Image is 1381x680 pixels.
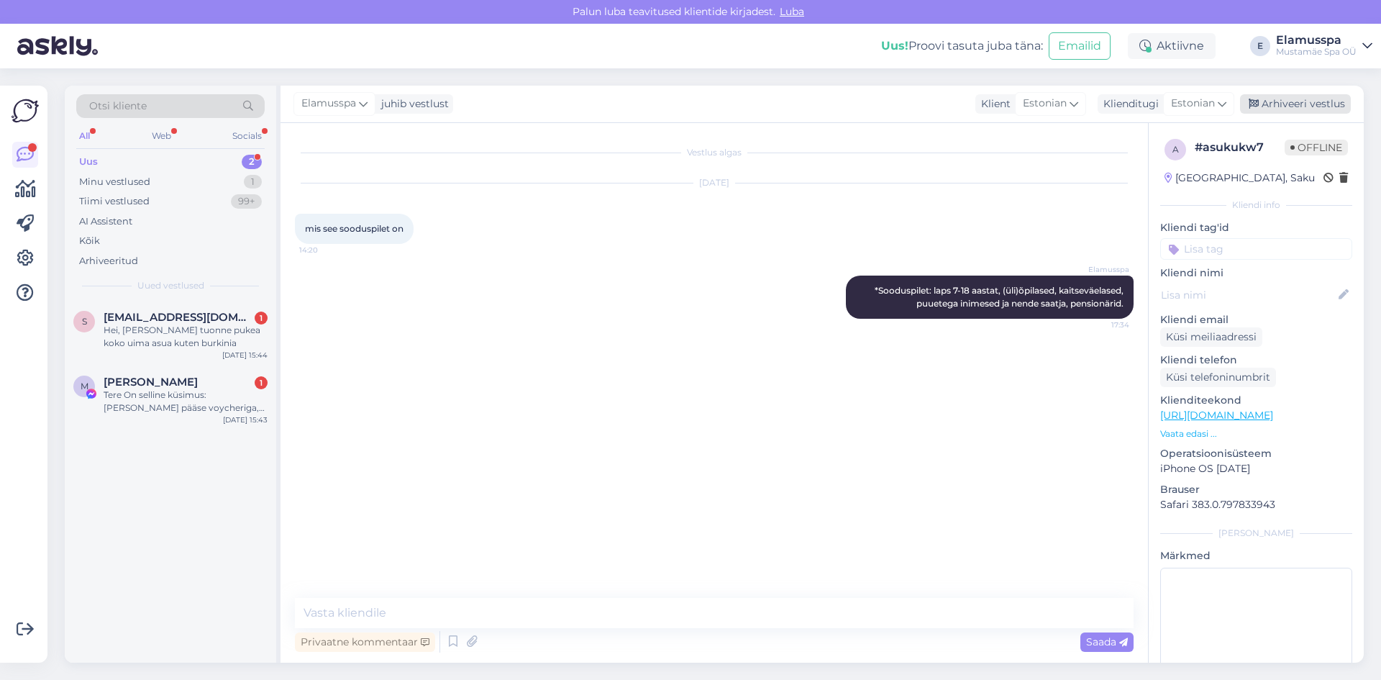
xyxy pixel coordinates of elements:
span: Elamusspa [301,96,356,112]
span: 14:20 [299,245,353,255]
input: Lisa nimi [1161,287,1336,303]
button: Emailid [1049,32,1111,60]
div: Mustamäe Spa OÜ [1276,46,1357,58]
div: 99+ [231,194,262,209]
div: [DATE] [295,176,1134,189]
p: Klienditeekond [1160,393,1352,408]
span: M [81,381,88,391]
div: 1 [244,175,262,189]
div: Arhiveeritud [79,254,138,268]
div: [DATE] 15:43 [223,414,268,425]
div: 1 [255,376,268,389]
span: Estonian [1171,96,1215,112]
div: Elamusspa [1276,35,1357,46]
div: juhib vestlust [375,96,449,112]
p: Vaata edasi ... [1160,427,1352,440]
div: Privaatne kommentaar [295,633,435,652]
p: Kliendi nimi [1160,266,1352,281]
span: Uued vestlused [137,279,204,292]
div: Web [149,127,174,145]
span: Estonian [1023,96,1067,112]
p: Safari 383.0.797833943 [1160,497,1352,512]
p: Brauser [1160,482,1352,497]
div: Socials [229,127,265,145]
div: Proovi tasuta juba täna: [881,37,1043,55]
div: E [1250,36,1270,56]
div: [PERSON_NAME] [1160,527,1352,540]
div: Küsi telefoninumbrit [1160,368,1276,387]
div: AI Assistent [79,214,132,229]
span: a [1172,144,1179,155]
div: Vestlus algas [295,146,1134,159]
div: Arhiveeri vestlus [1240,94,1351,114]
span: silahmuzaeva@icloud.com [104,311,253,324]
div: Kliendi info [1160,199,1352,212]
img: Askly Logo [12,97,39,124]
span: Otsi kliente [89,99,147,114]
a: ElamusspaMustamäe Spa OÜ [1276,35,1372,58]
div: Küsi meiliaadressi [1160,327,1262,347]
span: Marina Pv [104,376,198,389]
div: Tiimi vestlused [79,194,150,209]
span: 17:34 [1075,319,1129,330]
a: [URL][DOMAIN_NAME] [1160,409,1273,422]
p: Kliendi tag'id [1160,220,1352,235]
div: Hei, [PERSON_NAME] tuonne pukea koko uima asua kuten burkinia [104,324,268,350]
div: Klient [975,96,1011,112]
div: [GEOGRAPHIC_DATA], Saku [1164,171,1315,186]
span: Saada [1086,635,1128,648]
span: mis see sooduspilet on [305,223,404,234]
div: [DATE] 15:44 [222,350,268,361]
span: Luba [775,5,808,18]
div: Aktiivne [1128,33,1216,59]
div: Tere On selline küsimus: [PERSON_NAME] pääse voycheriga, kas jõusaal on ka sees? [104,389,268,414]
div: 2 [242,155,262,169]
p: iPhone OS [DATE] [1160,461,1352,476]
div: All [76,127,93,145]
span: s [82,316,87,327]
span: Offline [1285,140,1348,155]
p: Operatsioonisüsteem [1160,446,1352,461]
div: Klienditugi [1098,96,1159,112]
p: Märkmed [1160,548,1352,563]
div: Uus [79,155,98,169]
span: Elamusspa [1075,264,1129,275]
b: Uus! [881,39,908,53]
p: Kliendi email [1160,312,1352,327]
div: 1 [255,312,268,325]
input: Lisa tag [1160,238,1352,260]
div: # asukukw7 [1195,139,1285,156]
p: Kliendi telefon [1160,353,1352,368]
div: Kõik [79,234,100,248]
span: *Sooduspilet: laps 7-18 aastat, (üli)õpilased, kaitseväelased, puuetega inimesed ja nende saatja,... [875,285,1126,309]
div: Minu vestlused [79,175,150,189]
